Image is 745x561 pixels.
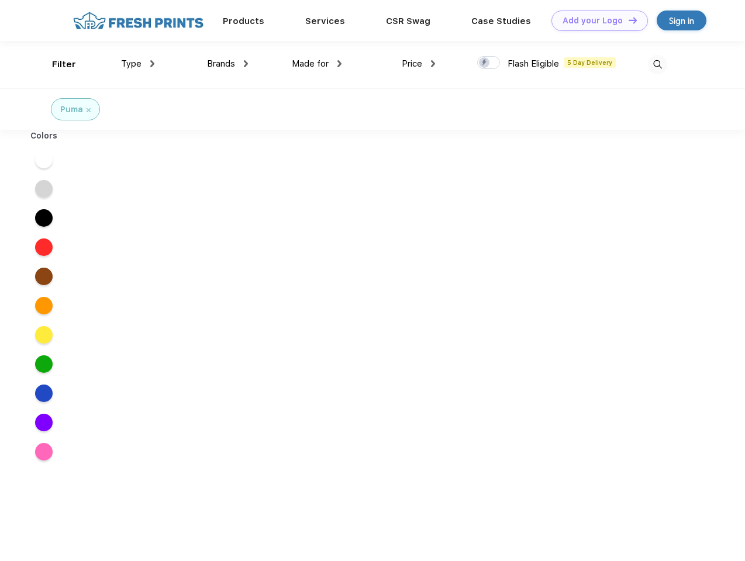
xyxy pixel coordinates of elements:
[52,58,76,71] div: Filter
[669,14,694,27] div: Sign in
[386,16,430,26] a: CSR Swag
[564,57,616,68] span: 5 Day Delivery
[292,58,329,69] span: Made for
[402,58,422,69] span: Price
[22,130,67,142] div: Colors
[657,11,706,30] a: Sign in
[337,60,342,67] img: dropdown.png
[508,58,559,69] span: Flash Eligible
[60,103,83,116] div: Puma
[629,17,637,23] img: DT
[563,16,623,26] div: Add your Logo
[121,58,142,69] span: Type
[87,108,91,112] img: filter_cancel.svg
[223,16,264,26] a: Products
[648,55,667,74] img: desktop_search.svg
[244,60,248,67] img: dropdown.png
[70,11,207,31] img: fo%20logo%202.webp
[150,60,154,67] img: dropdown.png
[305,16,345,26] a: Services
[207,58,235,69] span: Brands
[431,60,435,67] img: dropdown.png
